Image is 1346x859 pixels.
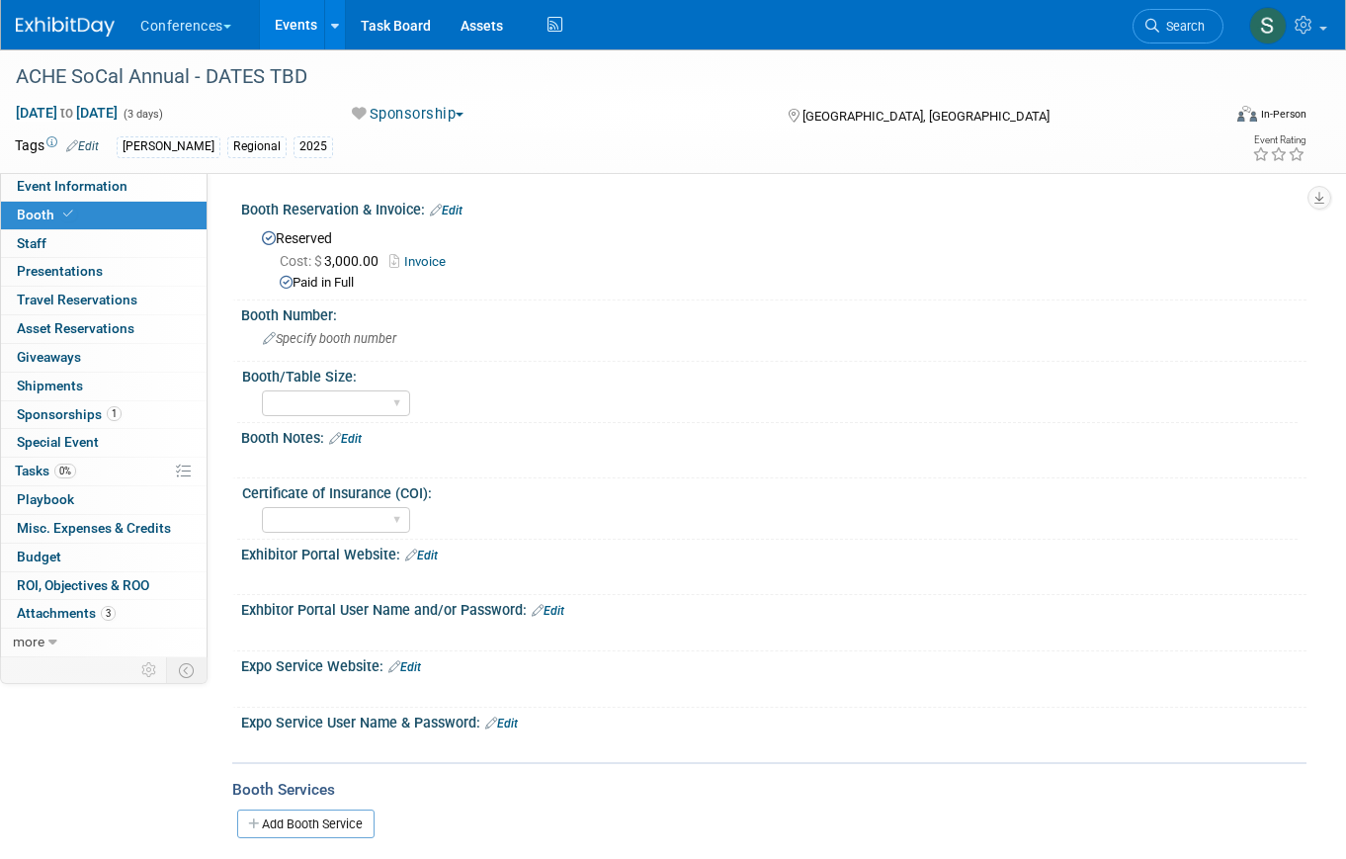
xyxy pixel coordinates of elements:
div: [PERSON_NAME] [117,136,220,157]
div: Paid in Full [280,274,1292,293]
a: Special Event [1,429,207,457]
a: Edit [329,432,362,446]
a: Edit [485,717,518,730]
span: Budget [17,549,61,564]
span: Booth [17,207,77,222]
span: [GEOGRAPHIC_DATA], [GEOGRAPHIC_DATA] [802,109,1050,124]
div: Exhbitor Portal User Name and/or Password: [241,595,1306,621]
a: Booth [1,202,207,229]
a: Sponsorships1 [1,401,207,429]
img: ExhibitDay [16,17,115,37]
a: Playbook [1,486,207,514]
button: Sponsorship [345,104,471,125]
a: Shipments [1,373,207,400]
div: Event Rating [1252,135,1305,145]
span: Tasks [15,463,76,478]
i: Booth reservation complete [63,209,73,219]
div: Booth/Table Size: [242,362,1298,387]
span: 0% [54,464,76,478]
a: Budget [1,544,207,571]
a: Attachments3 [1,600,207,628]
span: Misc. Expenses & Credits [17,520,171,536]
span: Event Information [17,178,127,194]
div: Booth Services [232,779,1306,801]
a: Asset Reservations [1,315,207,343]
div: Regional [227,136,287,157]
a: more [1,629,207,656]
span: ROI, Objectives & ROO [17,577,149,593]
a: Staff [1,230,207,258]
div: Exhibitor Portal Website: [241,540,1306,565]
div: Booth Reservation & Invoice: [241,195,1306,220]
span: Travel Reservations [17,292,137,307]
div: Expo Service Website: [241,651,1306,677]
span: [DATE] [DATE] [15,104,119,122]
a: Presentations [1,258,207,286]
img: Format-Inperson.png [1237,106,1257,122]
span: Search [1159,19,1205,34]
td: Toggle Event Tabs [167,657,208,683]
img: Sophie Buffo [1249,7,1287,44]
a: Event Information [1,173,207,201]
span: Specify booth number [263,331,396,346]
div: Booth Number: [241,301,1306,325]
span: Giveaways [17,349,81,365]
a: Search [1133,9,1223,43]
div: In-Person [1260,107,1306,122]
span: Shipments [17,378,83,393]
td: Personalize Event Tab Strip [132,657,167,683]
span: 3,000.00 [280,253,386,269]
a: Giveaways [1,344,207,372]
div: ACHE SoCal Annual - DATES TBD [9,59,1197,95]
span: Staff [17,235,46,251]
span: more [13,634,44,649]
a: Add Booth Service [237,810,375,838]
a: Misc. Expenses & Credits [1,515,207,543]
span: Sponsorships [17,406,122,422]
div: Reserved [256,223,1292,293]
a: ROI, Objectives & ROO [1,572,207,600]
div: Booth Notes: [241,423,1306,449]
span: (3 days) [122,108,163,121]
div: Certificate of Insurance (COI): [242,478,1298,503]
span: Playbook [17,491,74,507]
span: Presentations [17,263,103,279]
div: Event Format [1116,103,1306,132]
a: Edit [66,139,99,153]
a: Edit [532,604,564,618]
span: 3 [101,606,116,621]
td: Tags [15,135,99,158]
span: Attachments [17,605,116,621]
div: 2025 [294,136,333,157]
a: Edit [405,549,438,562]
span: 1 [107,406,122,421]
a: Invoice [389,254,456,269]
span: Special Event [17,434,99,450]
a: Tasks0% [1,458,207,485]
span: Asset Reservations [17,320,134,336]
div: Expo Service User Name & Password: [241,708,1306,733]
span: to [57,105,76,121]
span: Cost: $ [280,253,324,269]
a: Edit [388,660,421,674]
a: Edit [430,204,463,217]
a: Travel Reservations [1,287,207,314]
